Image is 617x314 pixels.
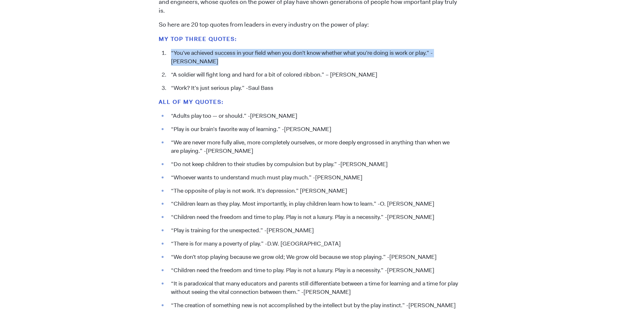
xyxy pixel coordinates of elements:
[168,253,458,261] li: “We don’t stop playing because we grow old; We grow old because we stop playing.” -[PERSON_NAME]
[168,125,458,134] li: “Play is our brain’s favorite way of learning.” -[PERSON_NAME]
[168,226,458,235] li: “Play is training for the unexpected.” -[PERSON_NAME]
[168,213,458,222] li: “Children need the freedom and time to play. Play is not a luxury. Play is a necessity.” -[PERSON...
[168,200,458,208] li: “Children learn as they play. Most importantly, in play children learn how to learn.” -O. [PERSON...
[159,35,237,42] strong: My top three QUOTES:
[159,20,369,29] span: So here are 20 top quotes from leaders in every industry on the power of play:
[168,240,458,248] li: “There is for many a poverty of play.” -D.W. [GEOGRAPHIC_DATA]
[168,187,458,195] li: “The opposite of play is not work. It’s depression.” [PERSON_NAME]
[168,84,458,92] li: “Work? It’s just serious play.” -Saul Bass
[168,112,458,120] li: “Adults play too — or should.” -[PERSON_NAME]
[168,71,458,79] li: “A soldier will fight long and hard for a bit of colored ribbon.” – [PERSON_NAME]
[168,301,458,310] li: “The creation of something new is not accomplished by the intellect but by the play instinct.” -[...
[168,280,458,296] li: “It is paradoxical that many educators and parents still differentiate between a time for learnin...
[159,98,224,105] strong: All of my QUOTES:
[168,49,458,66] li: “You’ve achieved success in your field when you don’t know whether what you’re doing is work or p...
[168,266,458,275] li: “Children need the freedom and time to play. Play is not a luxury. Play is a necessity.” -[PERSON...
[168,160,458,169] li: “Do not keep children to their studies by compulsion but by play.” -[PERSON_NAME]
[168,174,458,182] li: “Whoever wants to understand much must play much.” -[PERSON_NAME]
[168,139,458,155] li: “We are never more fully alive, more completely ourselves, or more deeply engrossed in anything t...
